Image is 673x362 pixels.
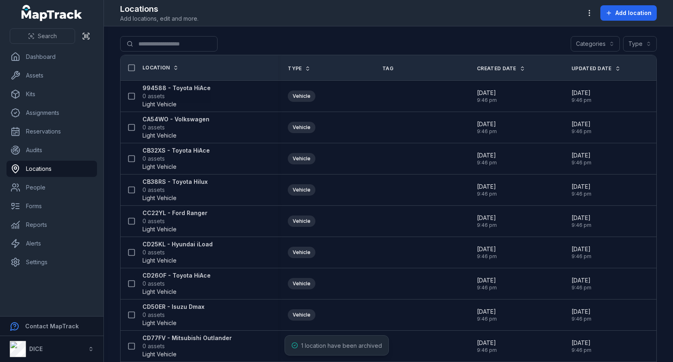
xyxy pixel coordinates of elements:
[572,276,591,284] span: [DATE]
[477,276,497,284] span: [DATE]
[623,36,657,52] button: Type
[142,178,208,186] strong: CB38RS - Toyota Hilux
[477,339,497,353] time: 15/09/2025, 9:46:57 pm
[38,32,57,40] span: Search
[288,153,315,164] div: Vehicle
[142,209,207,217] strong: CC22YL - Ford Ranger
[477,245,497,253] span: [DATE]
[615,9,651,17] span: Add location
[6,198,97,214] a: Forms
[572,245,591,253] span: [DATE]
[477,316,497,322] span: 9:46 pm
[288,278,315,289] div: Vehicle
[600,5,657,21] button: Add location
[477,308,497,316] span: [DATE]
[120,15,198,23] span: Add locations, edit and more.
[6,235,97,252] a: Alerts
[142,217,165,225] span: 0 assets
[477,120,497,128] span: [DATE]
[477,245,497,260] time: 15/09/2025, 9:46:57 pm
[477,253,497,260] span: 9:46 pm
[288,122,315,133] div: Vehicle
[477,191,497,197] span: 9:46 pm
[477,214,497,222] span: [DATE]
[572,339,591,353] time: 15/09/2025, 9:46:57 pm
[572,214,591,228] time: 15/09/2025, 9:46:57 pm
[29,345,43,352] strong: DICE
[288,215,315,227] div: Vehicle
[142,334,232,358] a: CD77FV - Mitsubishi Outlander0 assetsLight Vehicle
[572,308,591,316] span: [DATE]
[142,65,179,71] a: Location
[25,323,79,330] strong: Contact MapTrack
[477,183,497,197] time: 15/09/2025, 9:46:57 pm
[142,84,211,92] strong: 994588 - Toyota HiAce
[477,159,497,166] span: 9:46 pm
[142,311,165,319] span: 0 assets
[477,128,497,135] span: 9:46 pm
[288,65,302,72] span: Type
[142,186,165,194] span: 0 assets
[572,120,591,128] span: [DATE]
[10,28,75,44] button: Search
[142,248,165,256] span: 0 assets
[142,131,177,140] span: Light Vehicle
[477,284,497,291] span: 9:46 pm
[142,303,205,311] strong: CD50ER - Isuzu Dmax
[572,245,591,260] time: 15/09/2025, 9:46:57 pm
[572,276,591,291] time: 15/09/2025, 9:46:57 pm
[142,147,210,155] strong: CB32XS - Toyota HiAce
[142,334,232,342] strong: CD77FV - Mitsubishi Outlander
[572,214,591,222] span: [DATE]
[572,151,591,159] span: [DATE]
[572,151,591,166] time: 15/09/2025, 9:46:57 pm
[6,179,97,196] a: People
[477,65,516,72] span: Created Date
[6,105,97,121] a: Assignments
[477,151,497,166] time: 15/09/2025, 9:46:57 pm
[288,65,311,72] a: Type
[142,115,209,140] a: CA54WO - Volkswagen0 assetsLight Vehicle
[142,92,165,100] span: 0 assets
[477,347,497,353] span: 9:46 pm
[6,217,97,233] a: Reports
[142,100,177,108] span: Light Vehicle
[477,339,497,347] span: [DATE]
[477,276,497,291] time: 15/09/2025, 9:46:57 pm
[477,214,497,228] time: 15/09/2025, 9:46:57 pm
[572,347,591,353] span: 9:46 pm
[6,161,97,177] a: Locations
[142,163,177,171] span: Light Vehicle
[142,303,205,327] a: CD50ER - Isuzu Dmax0 assetsLight Vehicle
[572,97,591,103] span: 9:46 pm
[6,86,97,102] a: Kits
[288,184,315,196] div: Vehicle
[142,342,165,350] span: 0 assets
[477,183,497,191] span: [DATE]
[572,65,612,72] span: Updated Date
[572,308,591,322] time: 15/09/2025, 9:46:57 pm
[288,309,315,321] div: Vehicle
[572,316,591,322] span: 9:46 pm
[477,151,497,159] span: [DATE]
[142,288,177,296] span: Light Vehicle
[288,90,315,102] div: Vehicle
[142,225,177,233] span: Light Vehicle
[572,339,591,347] span: [DATE]
[142,147,210,171] a: CB32XS - Toyota HiAce0 assetsLight Vehicle
[571,36,620,52] button: Categories
[22,5,82,21] a: MapTrack
[572,183,591,191] span: [DATE]
[142,123,165,131] span: 0 assets
[301,342,382,349] span: 1 location have been archived
[572,253,591,260] span: 9:46 pm
[142,84,211,108] a: 994588 - Toyota HiAce0 assetsLight Vehicle
[477,120,497,135] time: 15/09/2025, 9:46:57 pm
[288,247,315,258] div: Vehicle
[477,222,497,228] span: 9:46 pm
[142,271,211,296] a: CD26OF - Toyota HiAce0 assetsLight Vehicle
[142,256,177,265] span: Light Vehicle
[120,3,198,15] h2: Locations
[142,194,177,202] span: Light Vehicle
[142,65,170,71] span: Location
